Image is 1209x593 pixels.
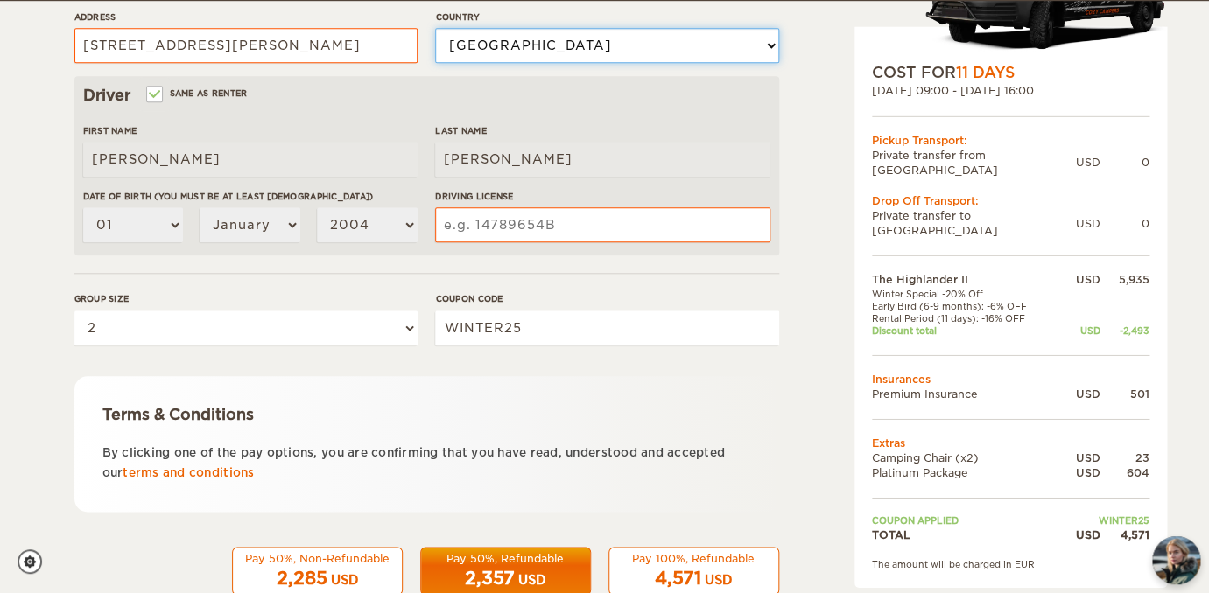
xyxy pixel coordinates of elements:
[435,190,770,203] label: Driving License
[1100,272,1149,287] div: 5,935
[1152,536,1200,584] button: chat-button
[1059,450,1100,465] div: USD
[331,571,358,589] div: USD
[872,527,1060,541] td: TOTAL
[956,64,1015,81] span: 11 Days
[123,466,254,479] a: terms and conditions
[620,551,768,566] div: Pay 100%, Refundable
[435,124,770,137] label: Last Name
[432,551,580,566] div: Pay 50%, Refundable
[1100,450,1149,465] div: 23
[872,62,1149,83] div: COST FOR
[74,292,418,305] label: Group size
[18,549,53,574] a: Cookie settings
[1152,536,1200,584] img: Freyja at Cozy Campers
[872,299,1060,311] td: Early Bird (6-9 months): -6% OFF
[872,436,1149,450] td: Extras
[872,514,1060,527] td: Coupon applied
[872,312,1060,324] td: Rental Period (11 days): -16% OFF
[74,10,418,24] label: Address
[83,190,418,203] label: Date of birth (You must be at least [DEMOGRAPHIC_DATA])
[872,386,1060,401] td: Premium Insurance
[1100,386,1149,401] div: 501
[83,142,418,177] input: e.g. William
[872,272,1060,287] td: The Highlander II
[277,568,327,589] span: 2,285
[1059,272,1100,287] div: USD
[518,571,545,589] div: USD
[102,443,751,484] p: By clicking one of the pay options, you are confirming that you have read, understood and accepte...
[655,568,701,589] span: 4,571
[1100,324,1149,337] div: -2,493
[83,124,418,137] label: First Name
[465,568,515,589] span: 2,357
[1059,324,1100,337] div: USD
[74,28,418,63] input: e.g. Street, City, Zip Code
[872,324,1060,337] td: Discount total
[872,287,1060,299] td: Winter Special -20% Off
[148,90,159,101] input: Same as renter
[102,404,751,425] div: Terms & Conditions
[1076,155,1100,170] div: USD
[435,142,770,177] input: e.g. Smith
[872,208,1076,238] td: Private transfer to [GEOGRAPHIC_DATA]
[872,147,1076,177] td: Private transfer from [GEOGRAPHIC_DATA]
[705,571,732,589] div: USD
[83,85,770,106] div: Driver
[872,465,1060,480] td: Platinum Package
[1100,527,1149,541] div: 4,571
[243,551,391,566] div: Pay 50%, Non-Refundable
[872,371,1149,386] td: Insurances
[872,193,1149,208] div: Drop Off Transport:
[872,557,1149,569] div: The amount will be charged in EUR
[1100,215,1149,230] div: 0
[148,85,248,101] label: Same as renter
[435,10,778,24] label: Country
[1100,155,1149,170] div: 0
[435,292,778,305] label: Coupon code
[1076,215,1100,230] div: USD
[1059,514,1149,527] td: WINTER25
[872,83,1149,98] div: [DATE] 09:00 - [DATE] 16:00
[872,450,1060,465] td: Camping Chair (x2)
[435,207,770,242] input: e.g. 14789654B
[872,132,1149,147] div: Pickup Transport:
[1100,465,1149,480] div: 604
[1059,527,1100,541] div: USD
[1059,465,1100,480] div: USD
[1059,386,1100,401] div: USD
